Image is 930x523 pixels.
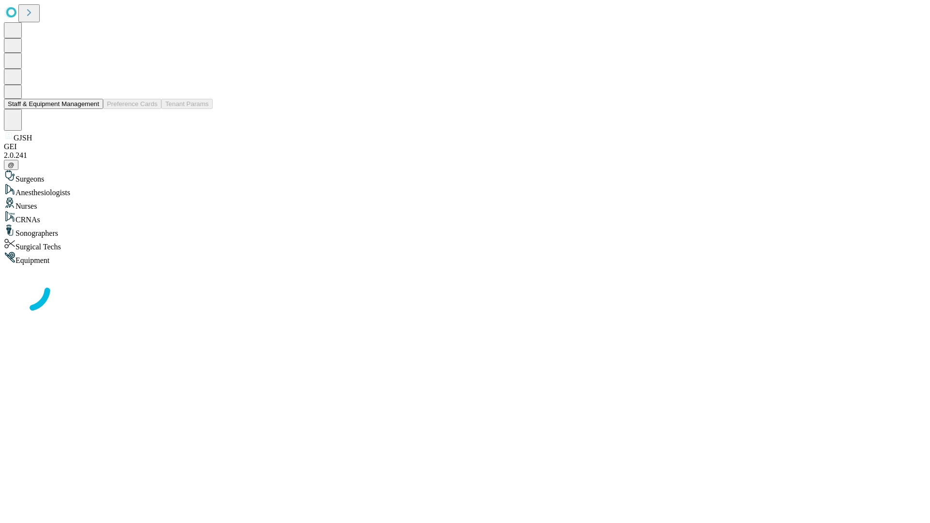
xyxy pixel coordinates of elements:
[4,238,926,251] div: Surgical Techs
[103,99,161,109] button: Preference Cards
[4,211,926,224] div: CRNAs
[161,99,213,109] button: Tenant Params
[4,170,926,184] div: Surgeons
[4,197,926,211] div: Nurses
[4,224,926,238] div: Sonographers
[4,184,926,197] div: Anesthesiologists
[14,134,32,142] span: GJSH
[4,151,926,160] div: 2.0.241
[8,161,15,169] span: @
[4,99,103,109] button: Staff & Equipment Management
[4,251,926,265] div: Equipment
[4,142,926,151] div: GEI
[4,160,18,170] button: @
